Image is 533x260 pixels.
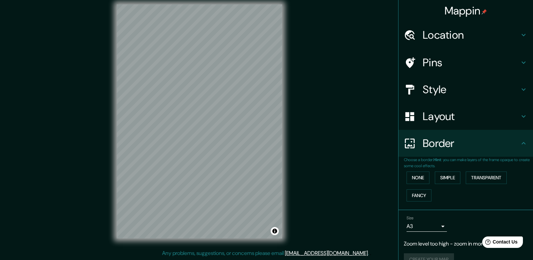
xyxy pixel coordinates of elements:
[445,4,487,17] h4: Mappin
[404,157,533,169] p: Choose a border. : you can make layers of the frame opaque to create some cool effects.
[466,172,507,184] button: Transparent
[370,249,371,257] div: .
[285,250,368,257] a: [EMAIL_ADDRESS][DOMAIN_NAME]
[271,227,279,235] button: Toggle attribution
[423,56,520,69] h4: Pins
[398,76,533,103] div: Style
[482,9,487,14] img: pin-icon.png
[407,189,431,202] button: Fancy
[423,28,520,42] h4: Location
[423,110,520,123] h4: Layout
[433,157,441,162] b: Hint
[369,249,370,257] div: .
[398,49,533,76] div: Pins
[407,221,447,232] div: A3
[117,4,282,238] canvas: Map
[398,130,533,157] div: Border
[423,83,520,96] h4: Style
[162,249,369,257] p: Any problems, suggestions, or concerns please email .
[473,234,526,253] iframe: Help widget launcher
[407,215,414,221] label: Size
[398,103,533,130] div: Layout
[423,137,520,150] h4: Border
[398,22,533,48] div: Location
[435,172,460,184] button: Simple
[407,172,429,184] button: None
[404,240,528,248] p: Zoom level too high - zoom in more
